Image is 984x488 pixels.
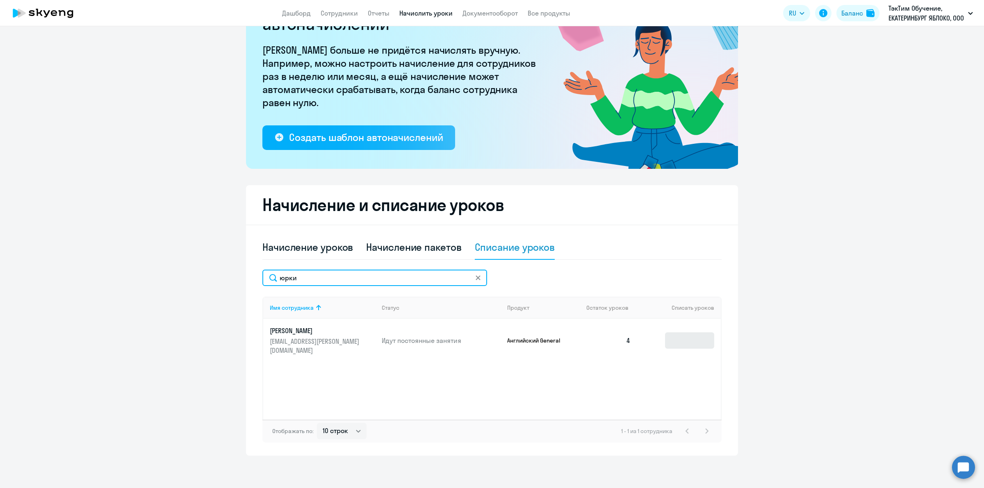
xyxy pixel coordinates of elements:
div: Статус [382,304,399,311]
span: Отображать по: [272,427,314,435]
div: Создать шаблон автоначислений [289,131,443,144]
a: [PERSON_NAME][EMAIL_ADDRESS][PERSON_NAME][DOMAIN_NAME] [270,326,375,355]
div: Имя сотрудника [270,304,375,311]
button: Создать шаблон автоначислений [262,125,455,150]
th: Списать уроков [637,297,721,319]
button: ТэкТим Обучение, ЕКАТЕРИНБУРГ ЯБЛОКО, ООО [884,3,977,23]
div: Списание уроков [475,241,555,254]
p: Английский General [507,337,569,344]
div: Остаток уроков [586,304,637,311]
p: [PERSON_NAME] больше не придётся начислять вручную. Например, можно настроить начисление для сотр... [262,43,541,109]
span: 1 - 1 из 1 сотрудника [621,427,672,435]
div: Баланс [841,8,863,18]
span: Остаток уроков [586,304,629,311]
td: 4 [580,319,637,362]
input: Поиск по имени, email, продукту или статусу [262,270,487,286]
p: [EMAIL_ADDRESS][PERSON_NAME][DOMAIN_NAME] [270,337,362,355]
a: Отчеты [368,9,389,17]
a: Сотрудники [321,9,358,17]
span: RU [789,8,796,18]
div: Статус [382,304,501,311]
img: balance [866,9,875,17]
p: ТэкТим Обучение, ЕКАТЕРИНБУРГ ЯБЛОКО, ООО [888,3,965,23]
h2: Начисление и списание уроков [262,195,722,215]
button: Балансbalance [836,5,879,21]
p: Идут постоянные занятия [382,336,501,345]
a: Все продукты [528,9,570,17]
button: RU [783,5,810,21]
div: Имя сотрудника [270,304,314,311]
a: Дашборд [282,9,311,17]
a: Документооборот [462,9,518,17]
div: Продукт [507,304,580,311]
a: Начислить уроки [399,9,453,17]
div: Начисление уроков [262,241,353,254]
div: Продукт [507,304,529,311]
div: Начисление пакетов [366,241,461,254]
p: [PERSON_NAME] [270,326,362,335]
